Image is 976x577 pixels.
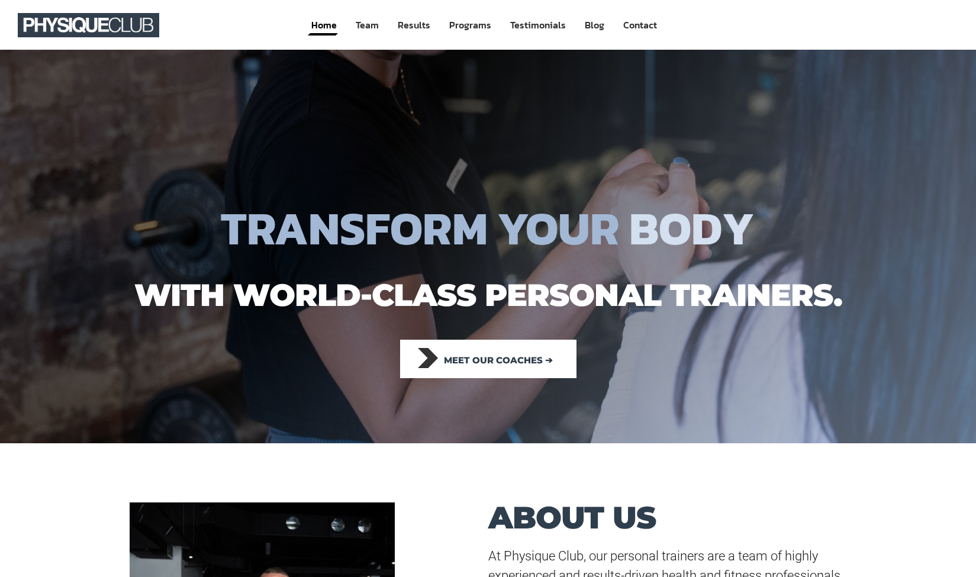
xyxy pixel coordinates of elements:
[221,194,620,263] span: TRANSFORM YOUR
[584,14,605,36] a: Blog
[355,14,380,36] a: Team
[622,14,658,36] a: Contact
[488,502,749,533] h1: ABOUT US
[115,275,861,316] h1: with world-class personal trainers.
[310,14,338,36] a: Home
[448,14,492,36] a: Programs
[509,14,567,36] a: Testimonials
[400,340,576,378] a: Meet our coaches ➔
[444,347,553,373] span: Meet our coaches ➔
[397,14,431,36] a: Results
